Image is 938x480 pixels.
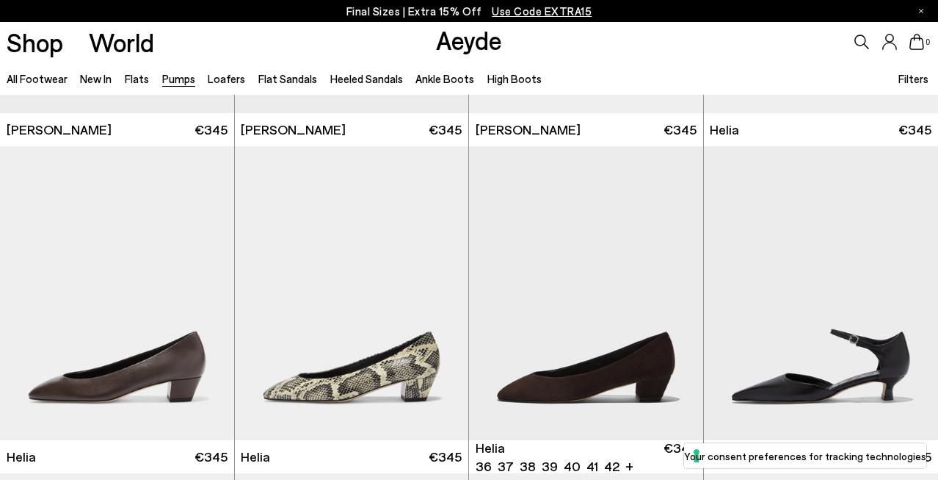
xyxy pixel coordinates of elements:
[898,121,931,139] span: €345
[7,121,112,139] span: [PERSON_NAME]
[7,29,63,55] a: Shop
[469,146,703,441] a: Next slide Previous slide
[235,146,469,441] img: Helia Low-Cut Pumps
[162,72,195,85] a: Pumps
[194,121,228,139] span: €345
[346,2,592,21] p: Final Sizes | Extra 15% Off
[492,4,592,18] span: Navigate to /collections/ss25-final-sizes
[898,72,928,85] span: Filters
[429,448,462,466] span: €345
[498,457,514,476] li: 37
[684,443,926,468] button: Your consent preferences for tracking technologies
[469,146,703,441] div: 1 / 6
[684,448,926,464] label: Your consent preferences for tracking technologies
[469,146,703,441] img: Helia Suede Low-Cut Pumps
[924,38,931,46] span: 0
[564,457,581,476] li: 40
[194,448,228,466] span: €345
[710,121,739,139] span: Helia
[476,121,581,139] span: [PERSON_NAME]
[604,457,619,476] li: 42
[625,456,633,476] li: +
[469,113,703,146] a: [PERSON_NAME] €345
[415,72,474,85] a: Ankle Boots
[476,457,492,476] li: 36
[909,34,924,50] a: 0
[476,457,615,476] ul: variant
[663,121,697,139] span: €345
[235,440,469,473] a: Helia €345
[476,439,505,457] span: Helia
[520,457,536,476] li: 38
[487,72,542,85] a: High Boots
[469,440,703,473] a: Helia 36 37 38 39 40 41 42 + €345
[7,72,68,85] a: All Footwear
[586,457,598,476] li: 41
[125,72,149,85] a: Flats
[89,29,154,55] a: World
[330,72,403,85] a: Heeled Sandals
[542,457,558,476] li: 39
[241,448,270,466] span: Helia
[429,121,462,139] span: €345
[235,113,469,146] a: [PERSON_NAME] €345
[208,72,245,85] a: Loafers
[436,24,502,55] a: Aeyde
[241,121,346,139] span: [PERSON_NAME]
[663,439,697,476] span: €345
[80,72,112,85] a: New In
[258,72,317,85] a: Flat Sandals
[7,448,36,466] span: Helia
